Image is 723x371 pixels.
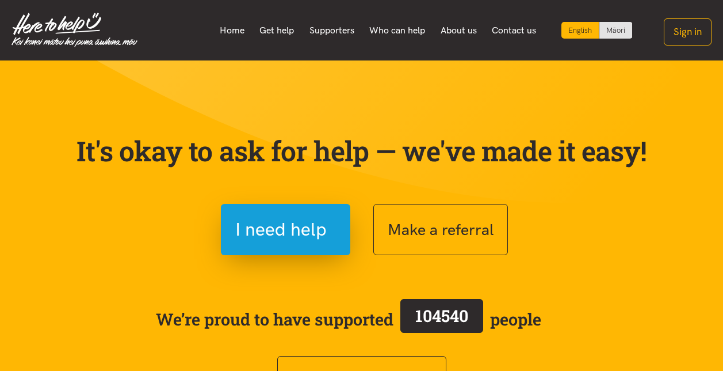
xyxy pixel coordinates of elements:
[252,18,302,43] a: Get help
[235,215,327,244] span: I need help
[433,18,485,43] a: About us
[561,22,633,39] div: Language toggle
[484,18,544,43] a: Contact us
[415,305,468,327] span: 104540
[212,18,252,43] a: Home
[156,297,541,342] span: We’re proud to have supported people
[664,18,711,46] button: Sign in
[362,18,433,43] a: Who can help
[74,134,649,168] p: It's okay to ask for help — we've made it easy!
[599,22,632,39] a: Switch to Te Reo Māori
[221,204,350,255] button: I need help
[373,204,508,255] button: Make a referral
[301,18,362,43] a: Supporters
[393,297,490,342] a: 104540
[12,13,137,47] img: Home
[561,22,599,39] div: Current language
